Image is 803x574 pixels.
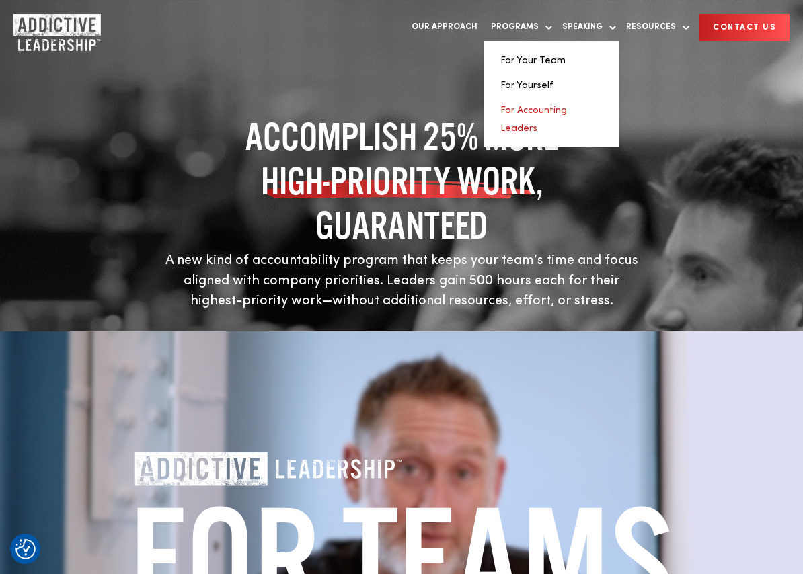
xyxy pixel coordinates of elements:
h1: ACCOMPLISH 25% MORE , GUARANTEED [163,114,640,247]
img: Revisit consent button [15,539,36,559]
button: Consent Preferences [15,539,36,559]
a: Programs [484,13,552,41]
a: For Your Team [500,56,566,65]
span: A new kind of accountability program that keeps your team’s time and focus aligned with company p... [165,254,638,308]
a: Speaking [556,13,616,41]
span: HIGH-PRIORITY WORK [261,159,536,203]
a: Resources [619,13,689,41]
a: Home [13,14,94,41]
a: For Yourself [500,81,553,90]
a: Our Approach [405,13,484,41]
a: CONTACT US [699,14,790,41]
a: For Accounting Leaders [500,106,567,133]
